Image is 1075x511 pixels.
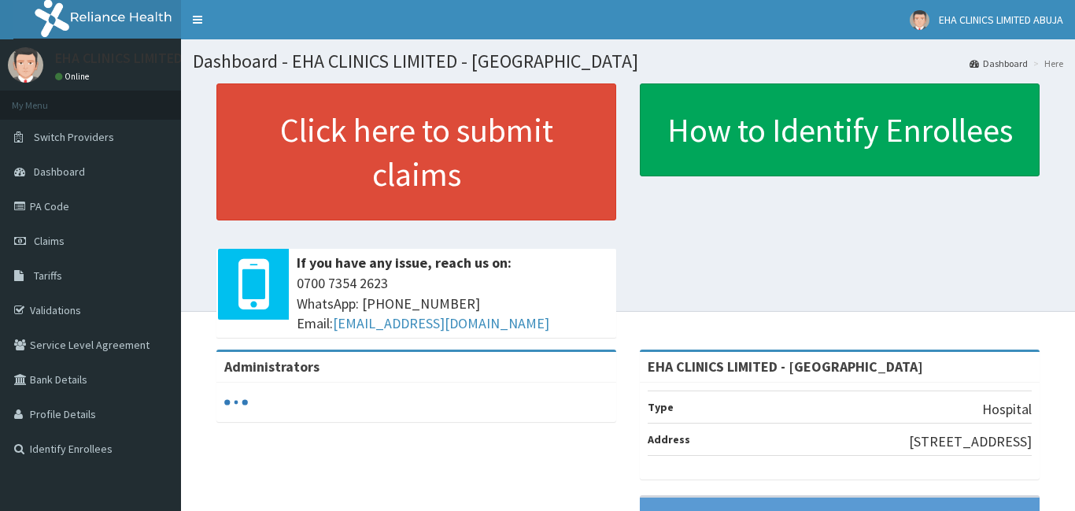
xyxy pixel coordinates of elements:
[8,47,43,83] img: User Image
[193,51,1063,72] h1: Dashboard - EHA CLINICS LIMITED - [GEOGRAPHIC_DATA]
[910,10,929,30] img: User Image
[34,130,114,144] span: Switch Providers
[1029,57,1063,70] li: Here
[297,254,512,272] b: If you have any issue, reach us on:
[297,273,608,334] span: 0700 7354 2623 WhatsApp: [PHONE_NUMBER] Email:
[216,83,616,220] a: Click here to submit claims
[970,57,1028,70] a: Dashboard
[55,51,225,65] p: EHA CLINICS LIMITED ABUJA
[55,71,93,82] a: Online
[224,357,320,376] b: Administrators
[34,234,65,248] span: Claims
[648,357,923,376] strong: EHA CLINICS LIMITED - [GEOGRAPHIC_DATA]
[34,165,85,179] span: Dashboard
[333,314,549,332] a: [EMAIL_ADDRESS][DOMAIN_NAME]
[982,399,1032,420] p: Hospital
[640,83,1040,176] a: How to Identify Enrollees
[909,431,1032,452] p: [STREET_ADDRESS]
[34,268,62,283] span: Tariffs
[224,391,248,414] svg: audio-loading
[648,400,674,414] b: Type
[648,432,690,446] b: Address
[939,13,1063,27] span: EHA CLINICS LIMITED ABUJA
